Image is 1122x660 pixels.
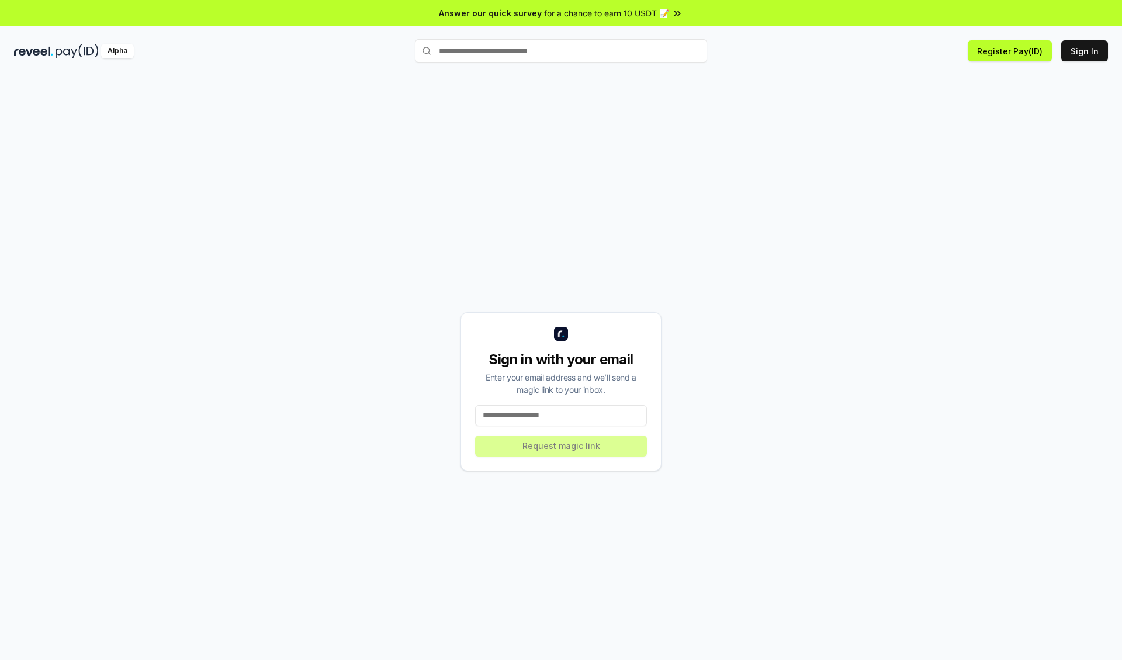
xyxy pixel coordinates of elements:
div: Alpha [101,44,134,58]
div: Enter your email address and we’ll send a magic link to your inbox. [475,371,647,396]
button: Register Pay(ID) [968,40,1052,61]
span: for a chance to earn 10 USDT 📝 [544,7,669,19]
img: reveel_dark [14,44,53,58]
button: Sign In [1061,40,1108,61]
img: pay_id [56,44,99,58]
img: logo_small [554,327,568,341]
div: Sign in with your email [475,350,647,369]
span: Answer our quick survey [439,7,542,19]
